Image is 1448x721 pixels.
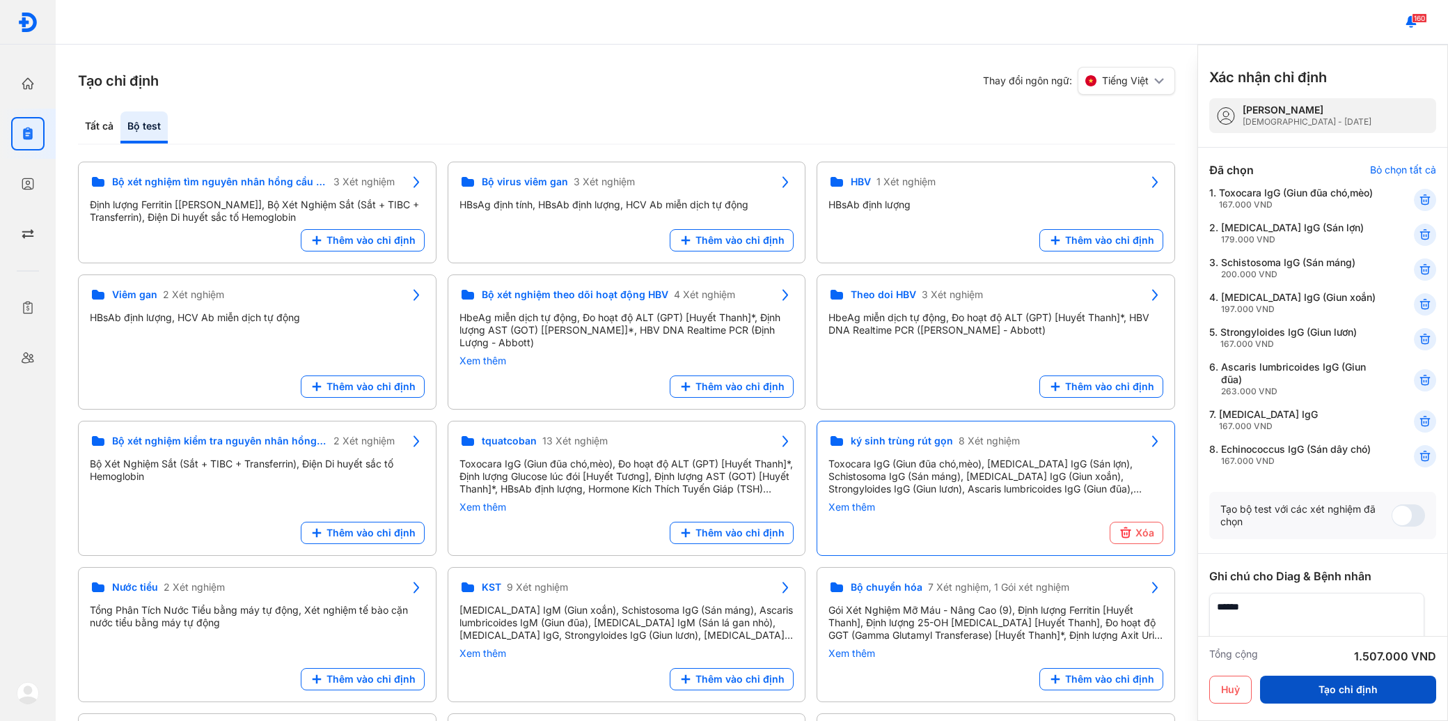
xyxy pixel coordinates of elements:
span: Thêm vào chỉ định [695,527,785,539]
span: 2 Xét nghiệm [163,288,224,301]
div: [MEDICAL_DATA] IgG (Giun xoắn) [1221,291,1376,315]
div: 167.000 VND [1221,456,1371,467]
span: Thêm vào chỉ định [1065,234,1154,247]
button: Huỷ [1209,676,1252,704]
span: tquatcoban [482,435,537,447]
div: Toxocara IgG (Giun đũa chó,mèo), Đo hoạt độ ALT (GPT) [Huyết Thanh]*, Định lượng Glucose lúc đói ... [459,458,794,495]
div: HbeAg miễn dịch tự động, Đo hoạt độ ALT (GPT) [Huyết Thanh]*, HBV DNA Realtime PCR ([PERSON_NAME]... [828,311,1163,336]
div: 1. [1209,187,1380,210]
div: Ghi chú cho Diag & Bệnh nhân [1209,568,1436,584]
span: Thêm vào chỉ định [1065,673,1154,685]
span: 4 Xét nghiệm [674,288,735,301]
div: 200.000 VND [1221,269,1355,280]
div: Xem thêm [828,647,1163,660]
h3: Xác nhận chỉ định [1209,68,1327,87]
span: Thêm vào chỉ định [695,234,785,247]
div: 2. [1209,222,1380,245]
div: [PERSON_NAME] [1243,104,1371,116]
div: Schistosoma IgG (Sán máng) [1221,256,1355,280]
span: Thêm vào chỉ định [326,380,416,393]
button: Thêm vào chỉ định [670,522,794,544]
div: Echinococcus IgG (Sán dây chó) [1221,443,1371,467]
span: 8 Xét nghiệm [959,435,1020,447]
span: 2 Xét nghiệm [164,581,225,594]
span: 3 Xét nghiệm [922,288,983,301]
div: Xem thêm [459,647,794,660]
span: Nước tiểu [112,581,158,594]
span: ký sinh trùng rút gọn [851,435,953,447]
button: Thêm vào chỉ định [301,668,425,690]
div: 3. [1209,256,1380,280]
div: Toxocara IgG (Giun đũa chó,mèo), [MEDICAL_DATA] IgG (Sán lợn), Schistosoma IgG (Sán máng), [MEDIC... [828,458,1163,495]
span: 3 Xét nghiệm [333,176,395,188]
span: Tiếng Việt [1102,75,1149,87]
div: HBsAb định lượng [828,199,1163,211]
div: 167.000 VND [1219,199,1373,210]
span: Bộ chuyển hóa [851,581,922,594]
span: 7 Xét nghiệm, 1 Gói xét nghiệm [928,581,1069,594]
span: Viêm gan [112,288,157,301]
div: 179.000 VND [1221,234,1364,245]
div: Toxocara IgG (Giun đũa chó,mèo) [1219,187,1373,210]
div: [MEDICAL_DATA] IgG (Sán lợn) [1221,222,1364,245]
span: HBV [851,176,871,188]
div: 5. [1209,326,1380,350]
span: Bộ xét nghiệm kiểm tra nguyên nhân hồng cầu nhỏ nh [112,435,328,447]
span: 3 Xét nghiệm [574,176,635,188]
span: Thêm vào chỉ định [1065,380,1154,393]
span: Thêm vào chỉ định [326,673,416,685]
div: 167.000 VND [1219,421,1318,432]
span: Bộ xét nghiệm theo dõi hoạt động HBV [482,288,668,301]
h3: Tạo chỉ định [78,71,159,91]
span: Theo doi HBV [851,288,916,301]
span: Xóa [1135,527,1154,539]
button: Thêm vào chỉ định [670,229,794,251]
div: Xem thêm [828,501,1163,513]
button: Thêm vào chỉ định [301,375,425,398]
span: 13 Xét nghiệm [542,435,608,447]
div: Bỏ chọn tất cả [1370,164,1436,176]
img: logo [17,12,38,33]
div: Định lượng Ferritin [[PERSON_NAME]], Bộ Xét Nghiệm Sắt (Sắt + TIBC + Transferrin), Điện Di huyết ... [90,199,425,224]
div: [MEDICAL_DATA] IgM (Giun xoắn), Schistosoma IgG (Sán máng), Ascaris lumbricoides IgM (Giun đũa), ... [459,604,794,642]
div: Bộ test [120,111,168,144]
div: Ascaris lumbricoides IgG (Giun đũa) [1221,361,1380,397]
img: logo [17,682,39,704]
span: Bộ xét nghiệm tìm nguyên nhân hồng cầu nhỏ nhược s [112,176,328,188]
button: Thêm vào chỉ định [301,229,425,251]
div: [DEMOGRAPHIC_DATA] - [DATE] [1243,116,1371,127]
div: Đã chọn [1209,162,1254,178]
span: Thêm vào chỉ định [326,234,416,247]
div: [MEDICAL_DATA] IgG [1219,408,1318,432]
span: Bộ virus viêm gan [482,176,568,188]
span: Thêm vào chỉ định [695,673,785,685]
button: Thêm vào chỉ định [1039,375,1163,398]
div: Bộ Xét Nghiệm Sắt (Sắt + TIBC + Transferrin), Điện Di huyết sắc tố Hemoglobin [90,458,425,483]
div: Xem thêm [459,501,794,513]
div: 8. [1209,443,1380,467]
div: Tổng cộng [1209,648,1258,665]
div: Tạo bộ test với các xét nghiệm đã chọn [1220,503,1392,528]
div: Tất cả [78,111,120,144]
span: 160 [1412,13,1427,23]
div: Gói Xét Nghiệm Mỡ Máu - Nâng Cao (9), Định lượng Ferritin [Huyết Thanh], Định lượng 25-OH [MEDICA... [828,604,1163,642]
div: HbeAg miễn dịch tự động, Đo hoạt độ ALT (GPT) [Huyết Thanh]*, Định lượng AST (GOT) [[PERSON_NAME]... [459,311,794,349]
div: Strongyloides IgG (Giun lươn) [1220,326,1357,350]
button: Thêm vào chỉ định [301,522,425,544]
span: Thêm vào chỉ định [695,380,785,393]
span: 9 Xét nghiệm [507,581,568,594]
div: 7. [1209,408,1380,432]
button: Thêm vào chỉ định [670,668,794,690]
div: 263.000 VND [1221,386,1380,397]
div: Thay đổi ngôn ngữ: [983,67,1175,95]
div: 6. [1209,361,1380,397]
div: 167.000 VND [1220,339,1357,350]
button: Thêm vào chỉ định [670,375,794,398]
span: Thêm vào chỉ định [326,527,416,539]
div: 197.000 VND [1221,304,1376,315]
div: HBsAb định lượng, HCV Ab miễn dịch tự động [90,311,425,324]
span: 1 Xét nghiệm [876,176,936,188]
button: Thêm vào chỉ định [1039,668,1163,690]
span: KST [482,581,501,594]
div: Tổng Phân Tích Nước Tiểu bằng máy tự động, Xét nghiệm tế bào cặn nước tiểu bằng máy tự động [90,604,425,629]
